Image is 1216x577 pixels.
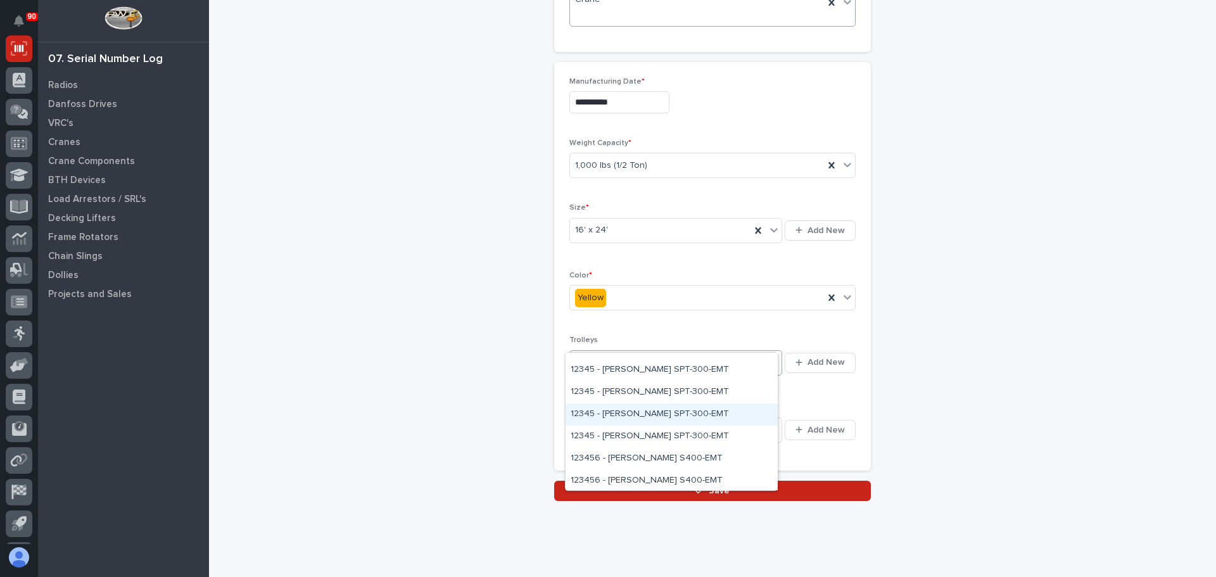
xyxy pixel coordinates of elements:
[785,420,856,440] button: Add New
[569,78,645,86] span: Manufacturing Date
[785,353,856,373] button: Add New
[38,189,209,208] a: Load Arrestors / SRL's
[566,470,778,492] div: 123456 - Starke S400-EMT
[566,448,778,470] div: 123456 - Starke S400-EMT
[48,118,73,129] p: VRC's
[28,12,36,21] p: 90
[48,53,163,67] div: 07. Serial Number Log
[48,251,103,262] p: Chain Slings
[48,99,117,110] p: Danfoss Drives
[48,289,132,300] p: Projects and Sales
[569,336,598,344] span: Trolleys
[566,381,778,403] div: 12345 - Starke SPT-300-EMT
[807,357,845,368] span: Add New
[48,175,106,186] p: BTH Devices
[38,208,209,227] a: Decking Lifters
[807,225,845,236] span: Add New
[48,270,79,281] p: Dollies
[38,246,209,265] a: Chain Slings
[554,481,871,501] button: Save
[38,284,209,303] a: Projects and Sales
[575,159,647,172] span: 1,000 lbs (1/2 Ton)
[48,213,116,224] p: Decking Lifters
[566,403,778,426] div: 12345 - Starke SPT-300-EMT
[785,220,856,241] button: Add New
[6,544,32,571] button: users-avatar
[48,194,146,205] p: Load Arrestors / SRL's
[38,132,209,151] a: Cranes
[569,204,589,212] span: Size
[566,426,778,448] div: 12345 - Starke SPT-300-EMT
[575,289,606,307] div: Yellow
[38,151,209,170] a: Crane Components
[569,272,592,279] span: Color
[807,424,845,436] span: Add New
[6,8,32,34] button: Notifications
[575,224,608,237] span: 16' x 24'
[38,170,209,189] a: BTH Devices
[38,227,209,246] a: Frame Rotators
[38,113,209,132] a: VRC's
[48,232,118,243] p: Frame Rotators
[48,137,80,148] p: Cranes
[104,6,142,30] img: Workspace Logo
[38,75,209,94] a: Radios
[38,94,209,113] a: Danfoss Drives
[569,139,631,147] span: Weight Capacity
[16,15,32,35] div: Notifications90
[48,156,135,167] p: Crane Components
[566,359,778,381] div: 12345 - Starke SPT-300-EMT
[48,80,78,91] p: Radios
[38,265,209,284] a: Dollies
